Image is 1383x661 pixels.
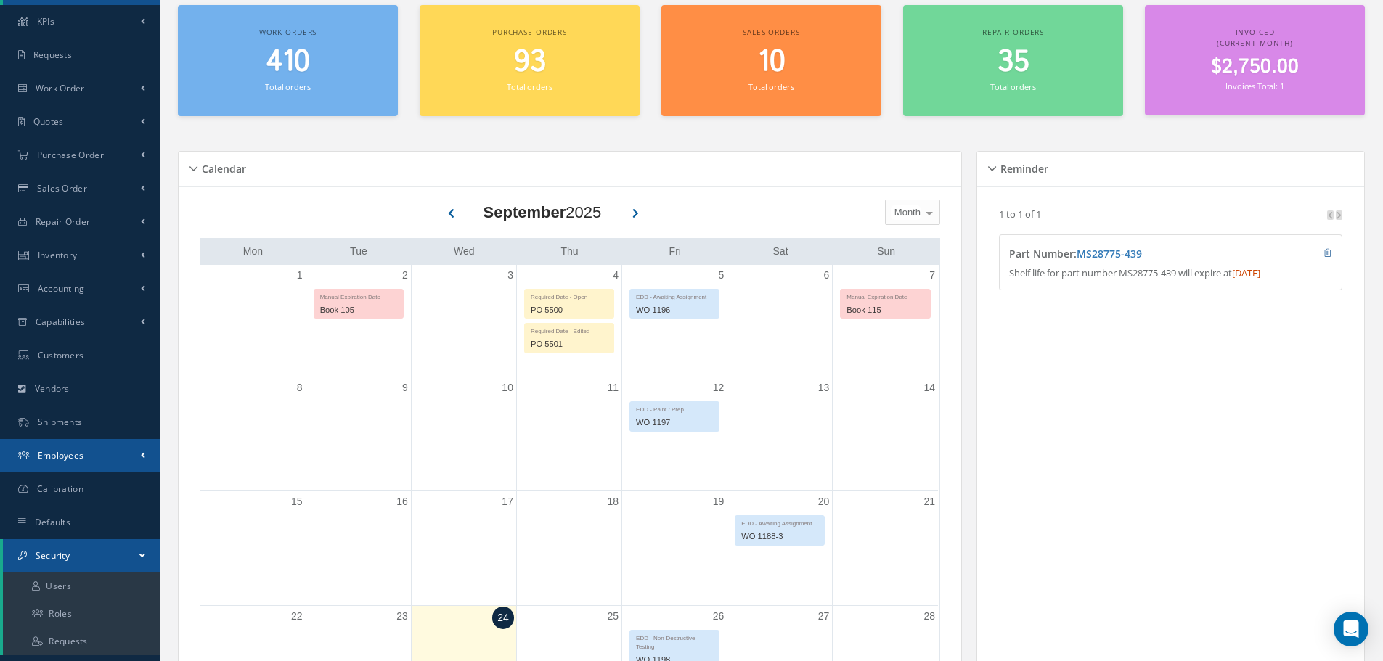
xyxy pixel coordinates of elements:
[815,377,833,398] a: September 13, 2025
[200,265,306,377] td: September 1, 2025
[1232,266,1260,279] span: [DATE]
[36,549,70,562] span: Security
[727,491,833,606] td: September 20, 2025
[990,81,1035,92] small: Total orders
[38,416,83,428] span: Shipments
[411,265,516,377] td: September 3, 2025
[516,491,621,606] td: September 18, 2025
[3,539,160,572] a: Security
[841,290,930,302] div: Manual Expiration Date
[306,265,411,377] td: September 2, 2025
[1074,247,1142,260] span: :
[505,265,516,286] a: September 3, 2025
[758,41,786,83] span: 10
[710,491,727,512] a: September 19, 2025
[982,27,1044,37] span: Repair orders
[3,600,160,628] a: Roles
[525,290,613,302] div: Required Date - Open
[393,606,411,627] a: September 23, 2025
[874,242,898,260] a: Sunday
[921,377,938,398] a: September 14, 2025
[178,5,398,116] a: Work orders 410 Total orders
[815,606,833,627] a: September 27, 2025
[265,81,310,92] small: Total orders
[499,491,516,512] a: September 17, 2025
[622,377,727,491] td: September 12, 2025
[630,402,719,414] div: EDD - Paint / Prep
[735,528,824,545] div: WO 1188-3
[516,265,621,377] td: September 4, 2025
[38,349,84,361] span: Customers
[1236,27,1275,37] span: Invoiced
[37,483,83,495] span: Calibration
[770,242,791,260] a: Saturday
[514,41,546,83] span: 93
[411,491,516,606] td: September 17, 2025
[815,491,833,512] a: September 20, 2025
[411,377,516,491] td: September 10, 2025
[1145,5,1365,115] a: Invoiced (Current Month) $2,750.00 Invoices Total: 1
[3,572,160,600] a: Users
[1009,248,1247,260] h4: Part Number
[37,15,54,28] span: KPIs
[288,491,306,512] a: September 15, 2025
[240,242,266,260] a: Monday
[903,5,1123,116] a: Repair orders 35 Total orders
[294,265,306,286] a: September 1, 2025
[399,377,411,398] a: September 9, 2025
[833,491,938,606] td: September 21, 2025
[294,377,306,398] a: September 8, 2025
[1334,612,1368,646] div: Open Intercom Messenger
[484,200,602,224] div: 2025
[926,265,938,286] a: September 7, 2025
[891,205,921,220] span: Month
[999,208,1041,221] p: 1 to 1 of 1
[1225,81,1284,91] small: Invoices Total: 1
[306,491,411,606] td: September 16, 2025
[38,249,78,261] span: Inventory
[833,377,938,491] td: September 14, 2025
[35,382,70,395] span: Vendors
[630,414,719,431] div: WO 1197
[710,606,727,627] a: September 26, 2025
[288,606,306,627] a: September 22, 2025
[36,316,86,328] span: Capabilities
[630,631,719,652] div: EDD - Non-Destructive Testing
[727,377,833,491] td: September 13, 2025
[710,377,727,398] a: September 12, 2025
[1217,38,1293,48] span: (Current Month)
[604,491,621,512] a: September 18, 2025
[38,282,85,295] span: Accounting
[499,377,516,398] a: September 10, 2025
[604,377,621,398] a: September 11, 2025
[921,491,938,512] a: September 21, 2025
[661,5,881,116] a: Sales orders 10 Total orders
[35,516,70,528] span: Defaults
[36,82,85,94] span: Work Order
[516,377,621,491] td: September 11, 2025
[266,41,310,83] span: 410
[604,606,621,627] a: September 25, 2025
[558,242,581,260] a: Thursday
[748,81,794,92] small: Total orders
[314,290,403,302] div: Manual Expiration Date
[743,27,799,37] span: Sales orders
[715,265,727,286] a: September 5, 2025
[998,41,1029,83] span: 35
[833,265,938,377] td: September 7, 2025
[622,491,727,606] td: September 19, 2025
[525,302,613,319] div: PO 5500
[735,516,824,528] div: EDD - Awaiting Assignment
[399,265,411,286] a: September 2, 2025
[492,607,514,629] a: September 24, 2025
[1211,53,1299,81] span: $2,750.00
[347,242,370,260] a: Tuesday
[33,115,64,128] span: Quotes
[197,158,246,176] h5: Calendar
[37,149,104,161] span: Purchase Order
[525,324,613,336] div: Required Date - Edited
[610,265,621,286] a: September 4, 2025
[525,336,613,353] div: PO 5501
[821,265,833,286] a: September 6, 2025
[200,377,306,491] td: September 8, 2025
